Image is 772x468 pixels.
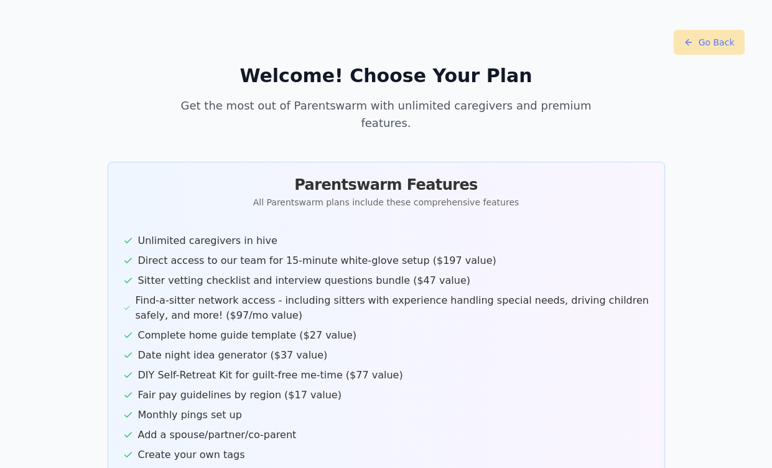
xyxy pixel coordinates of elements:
[138,233,277,248] span: Unlimited caregivers in hive
[138,253,496,268] span: Direct access to our team for 15-minute white-glove setup ($197 value)
[28,65,745,87] h2: Welcome! Choose Your Plan
[138,408,242,423] span: Monthly pings set up
[123,177,649,192] h3: Parentswarm Features
[138,328,357,343] span: Complete home guide template ($27 value)
[138,447,245,462] span: Create your own tags
[136,293,649,323] span: Find-a-sitter network access - including sitters with experience handling special needs, driving ...
[674,30,745,55] button: Go Back
[123,196,649,208] p: All Parentswarm plans include these comprehensive features
[138,273,471,288] span: Sitter vetting checklist and interview questions bundle ($47 value)
[138,428,297,442] span: Add a spouse/partner/co-parent
[138,388,342,403] span: Fair pay guidelines by region ($17 value)
[138,348,328,363] span: Date night idea generator ($37 value)
[138,368,403,383] span: DIY Self-Retreat Kit for guilt-free me-time ($77 value)
[177,97,595,132] p: Get the most out of Parentswarm with unlimited caregivers and premium features.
